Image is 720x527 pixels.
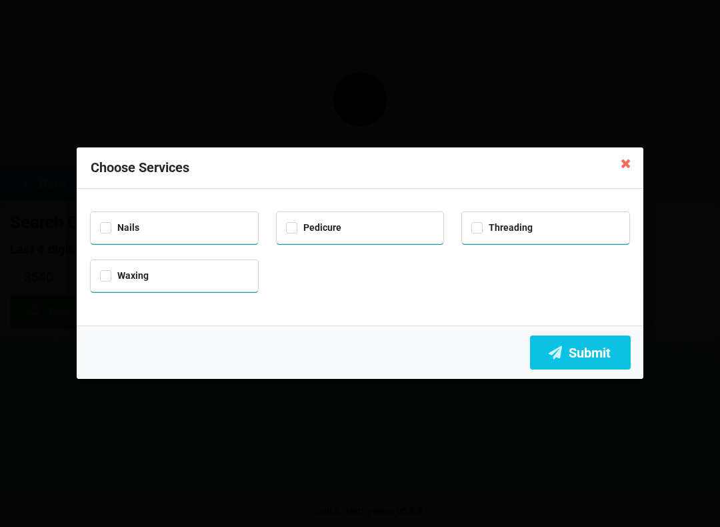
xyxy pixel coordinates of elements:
[286,222,341,233] label: Pedicure
[471,222,533,233] label: Threading
[100,222,139,233] label: Nails
[530,336,631,370] button: Submit
[100,270,149,282] label: Waxing
[77,147,643,189] div: Choose Services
